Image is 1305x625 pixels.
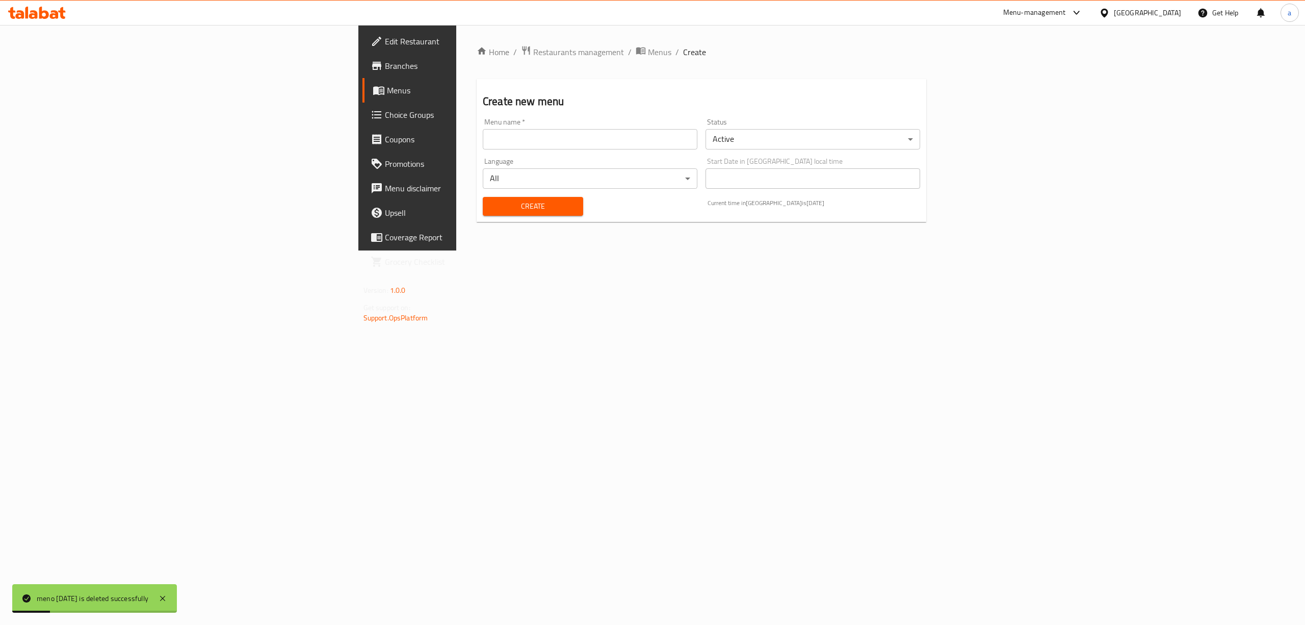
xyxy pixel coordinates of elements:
[363,284,388,297] span: Version:
[648,46,671,58] span: Menus
[1114,7,1181,18] div: [GEOGRAPHIC_DATA]
[385,231,568,243] span: Coverage Report
[483,168,697,189] div: All
[385,109,568,121] span: Choice Groups
[362,127,577,152] a: Coupons
[708,198,920,208] p: Current time in [GEOGRAPHIC_DATA] is [DATE]
[385,133,568,145] span: Coupons
[390,284,406,297] span: 1.0.0
[362,176,577,201] a: Menu disclaimer
[636,45,671,59] a: Menus
[362,103,577,127] a: Choice Groups
[362,249,577,274] a: Grocery Checklist
[706,129,920,149] div: Active
[491,200,575,213] span: Create
[385,158,568,170] span: Promotions
[483,197,583,216] button: Create
[385,256,568,268] span: Grocery Checklist
[362,29,577,54] a: Edit Restaurant
[1003,7,1066,19] div: Menu-management
[483,94,920,109] h2: Create new menu
[385,207,568,219] span: Upsell
[533,46,624,58] span: Restaurants management
[683,46,706,58] span: Create
[385,35,568,47] span: Edit Restaurant
[483,129,697,149] input: Please enter Menu name
[363,301,410,314] span: Get support on:
[362,201,577,225] a: Upsell
[628,46,632,58] li: /
[1288,7,1291,18] span: a
[37,593,148,604] div: meno [DATE] is deleted successfully
[387,84,568,96] span: Menus
[363,311,428,324] a: Support.OpsPlatform
[362,225,577,249] a: Coverage Report
[477,45,926,59] nav: breadcrumb
[385,182,568,194] span: Menu disclaimer
[362,152,577,176] a: Promotions
[675,46,679,58] li: /
[385,60,568,72] span: Branches
[362,54,577,78] a: Branches
[362,78,577,103] a: Menus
